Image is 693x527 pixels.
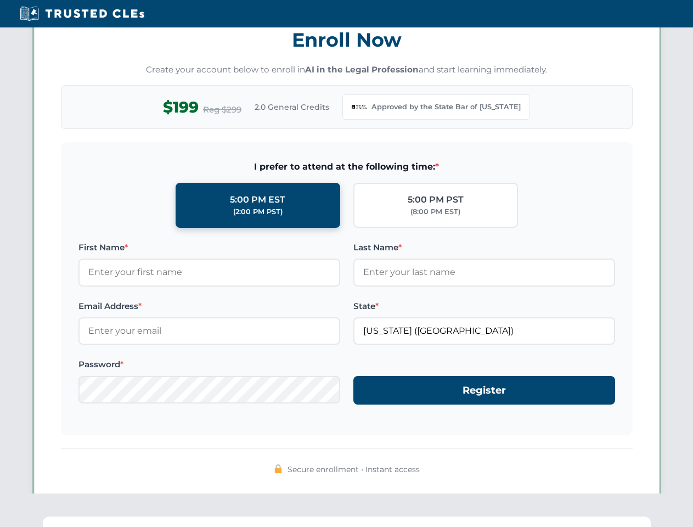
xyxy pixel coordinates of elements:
[203,103,241,116] span: Reg $299
[78,259,340,286] input: Enter your first name
[78,241,340,254] label: First Name
[233,206,283,217] div: (2:00 PM PST)
[274,464,283,473] img: 🔒
[305,64,419,75] strong: AI in the Legal Profession
[288,463,420,475] span: Secure enrollment • Instant access
[16,5,148,22] img: Trusted CLEs
[353,241,615,254] label: Last Name
[255,101,329,113] span: 2.0 General Credits
[353,259,615,286] input: Enter your last name
[78,317,340,345] input: Enter your email
[78,358,340,371] label: Password
[230,193,285,207] div: 5:00 PM EST
[371,102,521,113] span: Approved by the State Bar of [US_STATE]
[353,300,615,313] label: State
[352,99,367,115] img: Georgia Bar
[410,206,460,217] div: (8:00 PM EST)
[163,95,199,120] span: $199
[61,64,633,76] p: Create your account below to enroll in and start learning immediately.
[78,300,340,313] label: Email Address
[408,193,464,207] div: 5:00 PM PST
[78,160,615,174] span: I prefer to attend at the following time:
[353,376,615,405] button: Register
[61,23,633,57] h3: Enroll Now
[353,317,615,345] input: Georgia (GA)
